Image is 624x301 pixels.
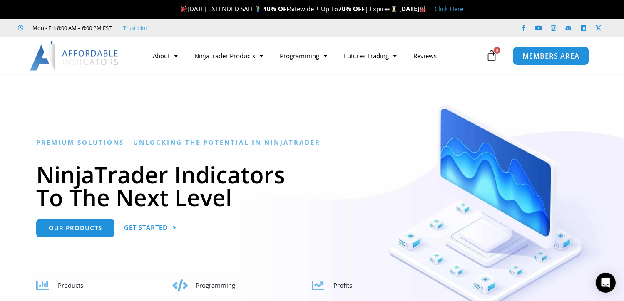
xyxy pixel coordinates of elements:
[473,44,510,68] a: 0
[338,5,365,13] strong: 70% OFF
[435,5,463,13] a: Click Here
[124,225,168,231] span: Get Started
[596,273,616,293] div: Open Intercom Messenger
[31,23,112,33] span: Mon - Fri: 8:00 AM – 6:00 PM EST
[124,23,148,33] a: Trustpilot
[420,6,426,12] img: 🏭
[494,47,500,54] span: 0
[255,6,261,12] img: 🏌️‍♂️
[58,281,83,289] span: Products
[513,46,589,65] a: MEMBERS AREA
[36,219,114,237] a: Our Products
[334,281,353,289] span: Profits
[49,225,102,231] span: Our Products
[196,281,235,289] span: Programming
[179,5,399,13] span: [DATE] EXTENDED SALE Sitewide + Up To | Expires
[181,6,187,12] img: 🎉
[36,138,588,146] h6: Premium Solutions - Unlocking the Potential in NinjaTrader
[391,6,397,12] img: ⌛
[186,46,271,65] a: NinjaTrader Products
[36,163,588,209] h1: NinjaTrader Indicators To The Next Level
[522,52,579,59] span: MEMBERS AREA
[30,41,119,71] img: LogoAI | Affordable Indicators – NinjaTrader
[271,46,336,65] a: Programming
[405,46,445,65] a: Reviews
[399,5,426,13] strong: [DATE]
[336,46,405,65] a: Futures Trading
[263,5,290,13] strong: 40% OFF
[124,219,177,237] a: Get Started
[144,46,186,65] a: About
[144,46,484,65] nav: Menu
